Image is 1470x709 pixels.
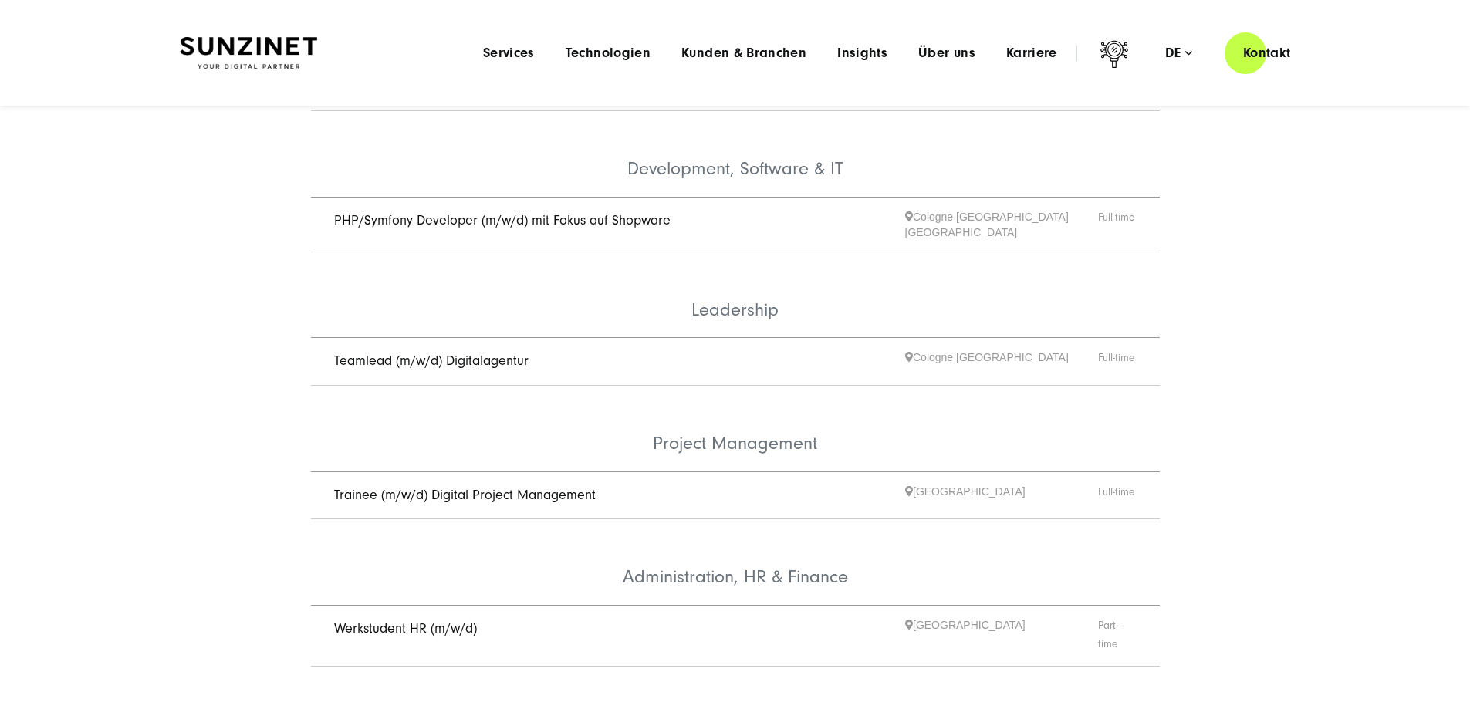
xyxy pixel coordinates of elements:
[837,46,887,61] a: Insights
[334,353,529,369] a: Teamlead (m/w/d) Digitalagentur
[566,46,651,61] a: Technologien
[1098,209,1137,240] span: Full-time
[1098,617,1137,654] span: Part-time
[1006,46,1057,61] a: Karriere
[311,111,1160,198] li: Development, Software & IT
[180,37,317,69] img: SUNZINET Full Service Digital Agentur
[905,209,1098,240] span: Cologne [GEOGRAPHIC_DATA] [GEOGRAPHIC_DATA]
[1165,46,1192,61] div: de
[681,46,806,61] a: Kunden & Branchen
[311,252,1160,339] li: Leadership
[311,519,1160,606] li: Administration, HR & Finance
[918,46,975,61] a: Über uns
[1225,31,1309,75] a: Kontakt
[1098,484,1137,508] span: Full-time
[334,487,596,503] a: Trainee (m/w/d) Digital Project Management
[905,617,1098,654] span: [GEOGRAPHIC_DATA]
[311,386,1160,472] li: Project Management
[334,212,671,228] a: PHP/Symfony Developer (m/w/d) mit Fokus auf Shopware
[483,46,535,61] a: Services
[334,620,477,636] a: Werkstudent HR (m/w/d)
[905,349,1098,373] span: Cologne [GEOGRAPHIC_DATA]
[1098,349,1137,373] span: Full-time
[905,484,1098,508] span: [GEOGRAPHIC_DATA]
